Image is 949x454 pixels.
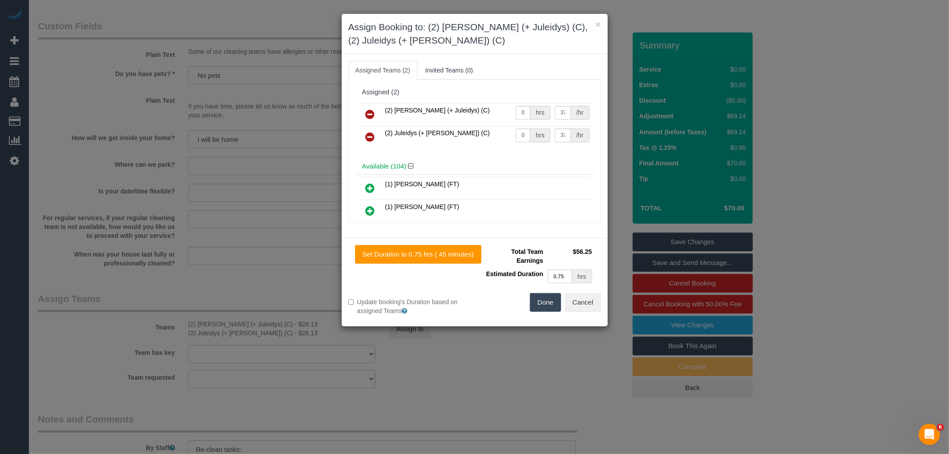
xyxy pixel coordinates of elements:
[348,20,601,47] h3: Assign Booking to: (2) [PERSON_NAME] (+ Juleidys) (C), (2) Juleidys (+ [PERSON_NAME]) (C)
[545,245,594,267] td: $56.25
[530,293,561,312] button: Done
[595,20,601,29] button: ×
[385,181,459,188] span: (1) [PERSON_NAME] (FT)
[937,424,944,431] span: 6
[565,293,601,312] button: Cancel
[486,270,543,277] span: Estimated Duration
[571,106,589,120] div: /hr
[355,245,481,264] button: Set Duration to 0.75 hrs ( 45 minutes)
[385,129,490,137] span: (2) Juleidys (+ [PERSON_NAME]) (C)
[362,163,587,170] h4: Available (104)
[348,61,417,80] a: Assigned Teams (2)
[348,299,354,305] input: Update booking's Duration based on assigned Teams
[418,61,480,80] a: Invited Teams (0)
[362,88,587,96] div: Assigned (2)
[530,129,550,142] div: hrs
[348,297,468,315] label: Update booking's Duration based on assigned Teams
[572,269,592,283] div: hrs
[530,106,550,120] div: hrs
[385,107,490,114] span: (2) [PERSON_NAME] (+ Juleidys) (C)
[385,203,459,210] span: (1) [PERSON_NAME] (FT)
[571,129,589,142] div: /hr
[919,424,940,445] iframe: Intercom live chat
[481,245,545,267] td: Total Team Earnings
